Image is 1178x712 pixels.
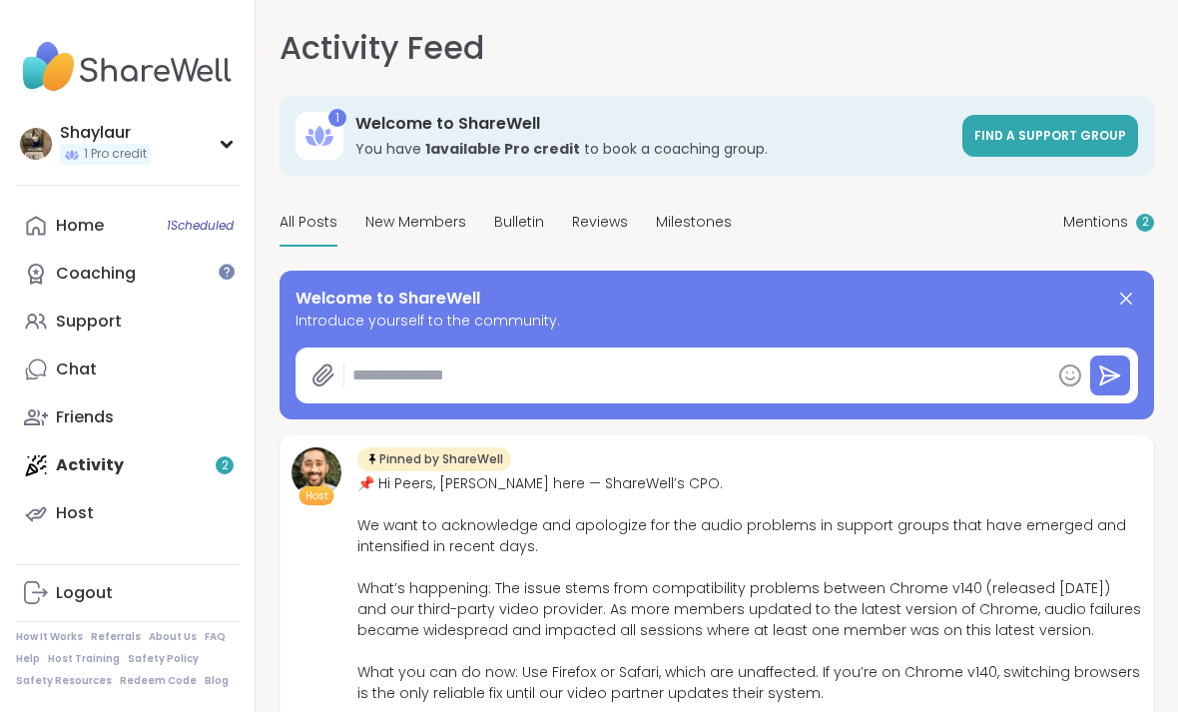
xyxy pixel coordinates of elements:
[16,298,239,346] a: Support
[425,139,580,159] b: 1 available Pro credit
[280,24,484,72] h1: Activity Feed
[56,263,136,285] div: Coaching
[16,489,239,537] a: Host
[219,264,235,280] iframe: Spotlight
[292,447,341,497] img: brett
[295,311,1138,332] span: Introduce yourself to the community.
[494,212,544,233] span: Bulletin
[149,630,197,644] a: About Us
[974,127,1126,144] span: Find a support group
[16,630,83,644] a: How It Works
[205,674,229,688] a: Blog
[56,502,94,524] div: Host
[305,488,328,503] span: Host
[120,674,197,688] a: Redeem Code
[16,674,112,688] a: Safety Resources
[16,652,40,666] a: Help
[280,212,337,233] span: All Posts
[1063,212,1128,233] span: Mentions
[56,582,113,604] div: Logout
[167,218,234,234] span: 1 Scheduled
[328,109,346,127] div: 1
[205,630,226,644] a: FAQ
[91,630,141,644] a: Referrals
[1142,214,1149,231] span: 2
[16,393,239,441] a: Friends
[56,406,114,428] div: Friends
[357,447,511,471] div: Pinned by ShareWell
[16,202,239,250] a: Home1Scheduled
[295,287,480,311] span: Welcome to ShareWell
[572,212,628,233] span: Reviews
[48,652,120,666] a: Host Training
[16,346,239,393] a: Chat
[84,146,147,163] span: 1 Pro credit
[20,128,52,160] img: Shaylaur
[60,122,151,144] div: Shaylaur
[656,212,732,233] span: Milestones
[365,212,466,233] span: New Members
[56,358,97,380] div: Chat
[355,139,950,159] h3: You have to book a coaching group.
[16,32,239,102] img: ShareWell Nav Logo
[16,250,239,298] a: Coaching
[56,215,104,237] div: Home
[56,311,122,333] div: Support
[962,115,1138,157] a: Find a support group
[128,652,199,666] a: Safety Policy
[355,113,950,135] h3: Welcome to ShareWell
[16,569,239,617] a: Logout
